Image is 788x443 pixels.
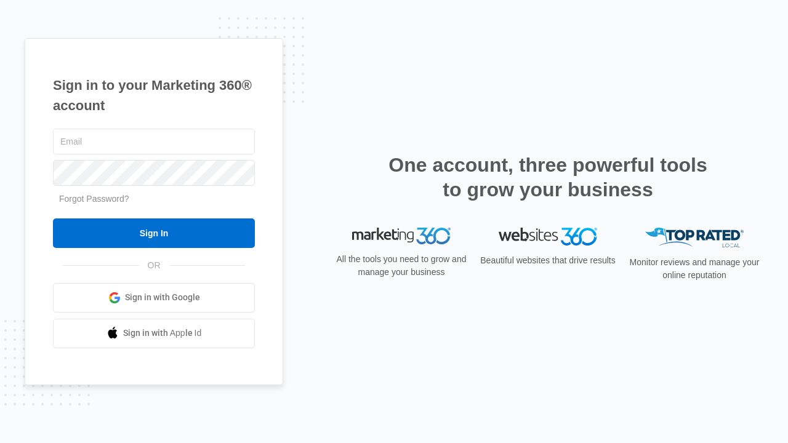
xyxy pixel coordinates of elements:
[53,129,255,154] input: Email
[332,253,470,279] p: All the tools you need to grow and manage your business
[352,228,451,245] img: Marketing 360
[53,319,255,348] a: Sign in with Apple Id
[59,194,129,204] a: Forgot Password?
[53,283,255,313] a: Sign in with Google
[385,153,711,202] h2: One account, three powerful tools to grow your business
[125,291,200,304] span: Sign in with Google
[499,228,597,245] img: Websites 360
[123,327,202,340] span: Sign in with Apple Id
[53,75,255,116] h1: Sign in to your Marketing 360® account
[479,254,617,267] p: Beautiful websites that drive results
[53,218,255,248] input: Sign In
[625,256,763,282] p: Monitor reviews and manage your online reputation
[139,259,169,272] span: OR
[645,228,744,248] img: Top Rated Local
